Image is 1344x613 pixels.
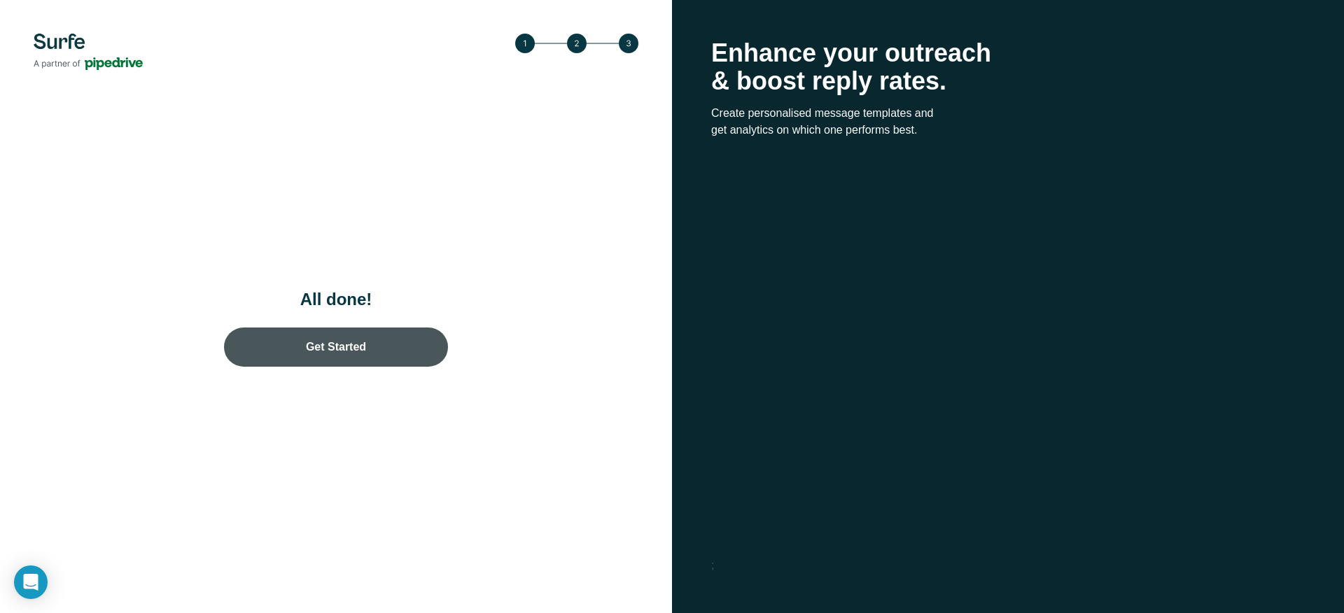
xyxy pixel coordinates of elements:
[711,122,1305,139] p: get analytics on which one performs best.
[711,67,1305,95] p: & boost reply rates.
[515,34,638,53] img: Step 3
[224,327,448,367] a: Get Started
[711,105,1305,122] p: Create personalised message templates and
[34,34,143,70] img: Surfe's logo
[784,211,1232,484] iframe: YouTube video player
[196,288,476,311] h1: All done!
[711,39,1305,67] p: Enhance your outreach
[14,565,48,599] div: Open Intercom Messenger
